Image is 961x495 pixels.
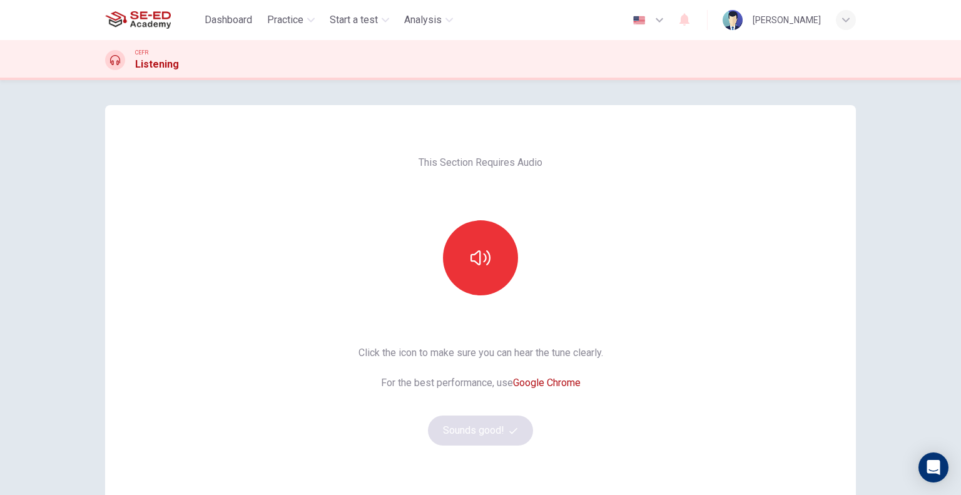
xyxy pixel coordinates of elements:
[105,8,200,33] a: SE-ED Academy logo
[753,13,821,28] div: [PERSON_NAME]
[325,9,394,31] button: Start a test
[358,345,603,360] span: Click the icon to make sure you can hear the tune clearly.
[135,57,179,72] h1: Listening
[399,9,458,31] button: Analysis
[200,9,257,31] button: Dashboard
[135,48,148,57] span: CEFR
[330,13,378,28] span: Start a test
[419,155,542,170] span: This Section Requires Audio
[513,377,581,389] a: Google Chrome
[105,8,171,33] img: SE-ED Academy logo
[267,13,303,28] span: Practice
[723,10,743,30] img: Profile picture
[918,452,948,482] div: Open Intercom Messenger
[262,9,320,31] button: Practice
[358,375,603,390] span: For the best performance, use
[631,16,647,25] img: en
[205,13,252,28] span: Dashboard
[404,13,442,28] span: Analysis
